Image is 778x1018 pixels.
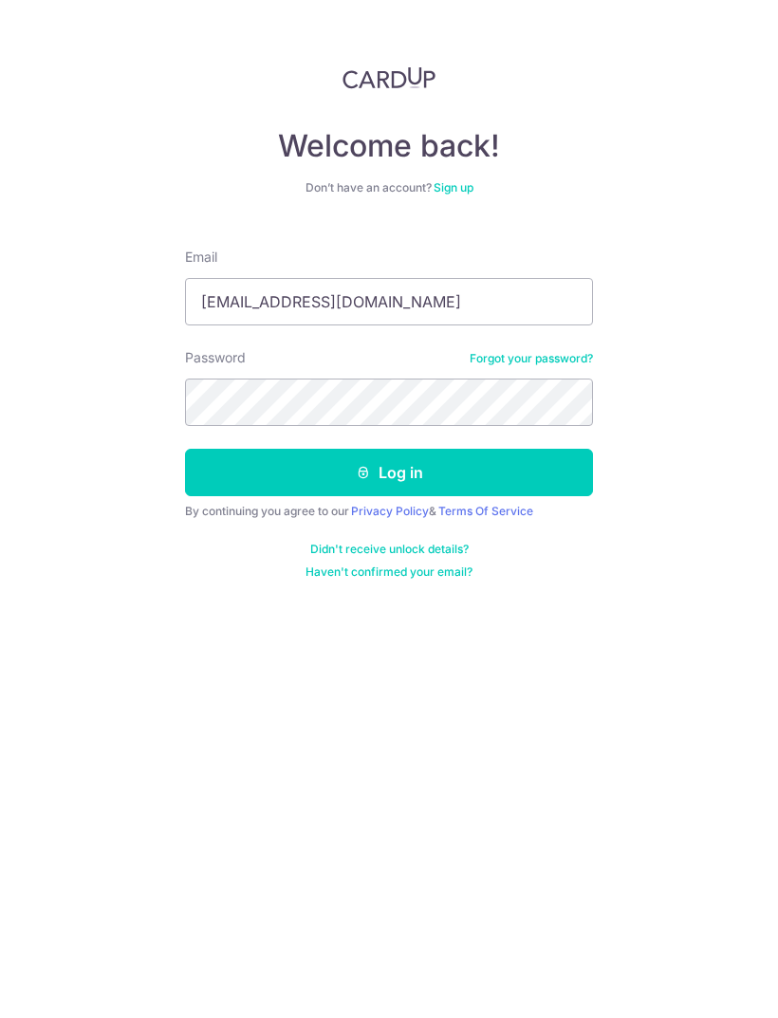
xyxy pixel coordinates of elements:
img: CardUp Logo [343,66,435,89]
a: Didn't receive unlock details? [310,542,469,557]
h4: Welcome back! [185,127,593,165]
div: By continuing you agree to our & [185,504,593,519]
a: Forgot your password? [470,351,593,366]
button: Log in [185,449,593,496]
a: Terms Of Service [438,504,533,518]
div: Don’t have an account? [185,180,593,195]
a: Privacy Policy [351,504,429,518]
input: Enter your Email [185,278,593,325]
label: Email [185,248,217,267]
label: Password [185,348,246,367]
a: Sign up [434,180,473,194]
a: Haven't confirmed your email? [306,565,472,580]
